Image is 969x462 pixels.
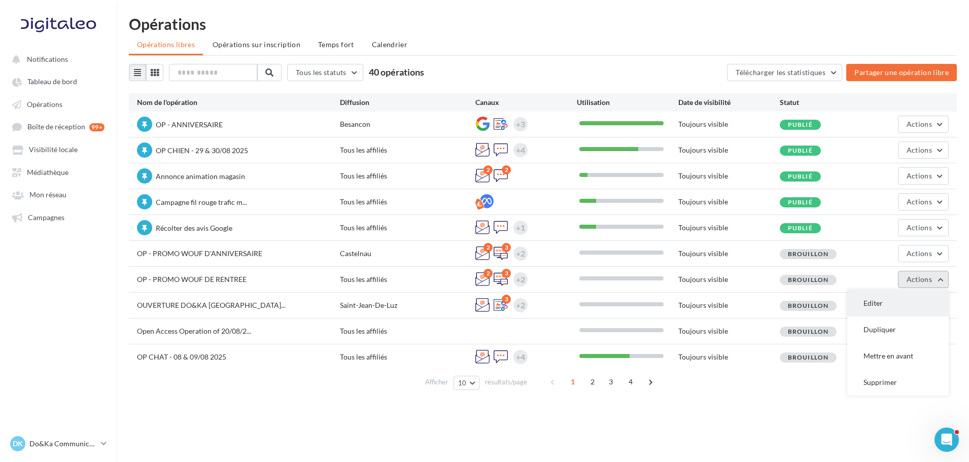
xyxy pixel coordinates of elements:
span: Actions [907,223,932,232]
button: Actions [898,271,949,288]
span: Open Access Operation of 20/08/2... [137,327,251,335]
div: 3 [502,269,511,278]
button: 10 [454,376,479,390]
div: Nom de l'opération [137,97,340,108]
div: Toujours visible [678,197,780,207]
a: Visibilité locale [6,140,111,158]
span: Brouillon [788,302,829,309]
button: Partager une opération libre [846,64,957,81]
span: Tableau de bord [27,78,77,86]
button: Mettre en avant [847,343,949,369]
div: Toujours visible [678,223,780,233]
div: 3 [502,243,511,252]
span: Publié [788,147,813,154]
div: Castelnau [340,248,475,259]
a: Campagnes [6,208,111,226]
button: Actions [898,167,949,185]
a: Mon réseau [6,185,111,203]
div: Toujours visible [678,274,780,285]
span: Mon réseau [29,191,66,199]
div: 2 [502,165,511,174]
div: +2 [516,246,525,261]
div: Toujours visible [678,326,780,336]
button: Actions [898,193,949,210]
span: 4 [622,374,639,390]
span: résultats/page [485,377,527,387]
div: +1 [516,221,525,235]
span: 1 [565,374,581,390]
div: 99+ [89,123,105,131]
span: Actions [907,120,932,128]
span: 2 [584,374,601,390]
a: Tableau de bord [6,72,111,90]
a: DK Do&Ka Communication [8,434,109,453]
div: 2 [483,269,493,278]
button: Actions [898,219,949,236]
div: Diffusion [340,97,475,108]
span: Annonce animation magasin [156,172,245,181]
button: Editer [847,290,949,316]
div: +3 [516,117,525,131]
button: Actions [898,141,949,159]
span: OP CHAT - 08 & 09/08 2025 [137,352,226,361]
span: Visibilité locale [29,146,78,154]
span: Tous les statuts [296,68,347,77]
div: Besancon [340,119,475,129]
a: Opérations [6,95,111,113]
span: Temps fort [318,40,354,49]
div: Tous les affiliés [340,197,475,207]
span: Publié [788,224,813,232]
div: +2 [516,272,525,287]
span: 10 [458,379,467,387]
span: Publié [788,198,813,206]
div: Toujours visible [678,248,780,259]
div: Date de visibilité [678,97,780,108]
div: Tous les affiliés [340,223,475,233]
span: OP CHIEN - 29 & 30/08 2025 [156,146,248,155]
div: Utilisation [577,97,678,108]
div: 2 [483,165,493,174]
div: Tous les affiliés [340,326,475,336]
div: Toujours visible [678,171,780,181]
button: Dupliquer [847,316,949,343]
button: Tous les statuts [287,64,363,81]
span: Actions [907,146,932,154]
button: Actions [898,116,949,133]
div: Opérations [129,16,957,31]
span: OP - PROMO WOUF DE RENTREE [137,275,247,283]
div: Toujours visible [678,300,780,310]
span: Campagnes [28,213,64,222]
button: Actions [898,245,949,262]
button: Télécharger les statistiques [727,64,842,81]
span: OP - PROMO WOUF D'ANNIVERSAIRE [137,249,262,258]
div: 2 [483,243,493,252]
div: 3 [502,295,511,304]
span: Publié [788,121,813,128]
button: Supprimer [847,369,949,396]
span: Opérations sur inscription [213,40,300,49]
span: Médiathèque [27,168,68,176]
span: OP - ANNIVERSAIRE [156,120,223,129]
div: Saint-Jean-De-Luz [340,300,475,310]
div: Toujours visible [678,352,780,362]
div: +2 [516,298,525,312]
div: Tous les affiliés [340,145,475,155]
span: Opérations [27,100,62,109]
span: Actions [907,275,932,283]
span: Récolter des avis Google [156,224,232,232]
span: Brouillon [788,276,829,283]
div: Toujours visible [678,119,780,129]
span: Actions [907,197,932,206]
span: 3 [603,374,619,390]
span: Brouillon [788,353,829,361]
span: Notifications [27,55,68,63]
span: 40 opérations [369,66,424,78]
span: Actions [907,171,932,180]
span: Boîte de réception [27,123,85,131]
span: Calendrier [372,40,408,49]
span: Afficher [425,377,448,387]
span: Télécharger les statistiques [736,68,825,77]
a: Boîte de réception 99+ [6,117,111,136]
div: +4 [516,350,525,364]
span: Brouillon [788,250,829,258]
